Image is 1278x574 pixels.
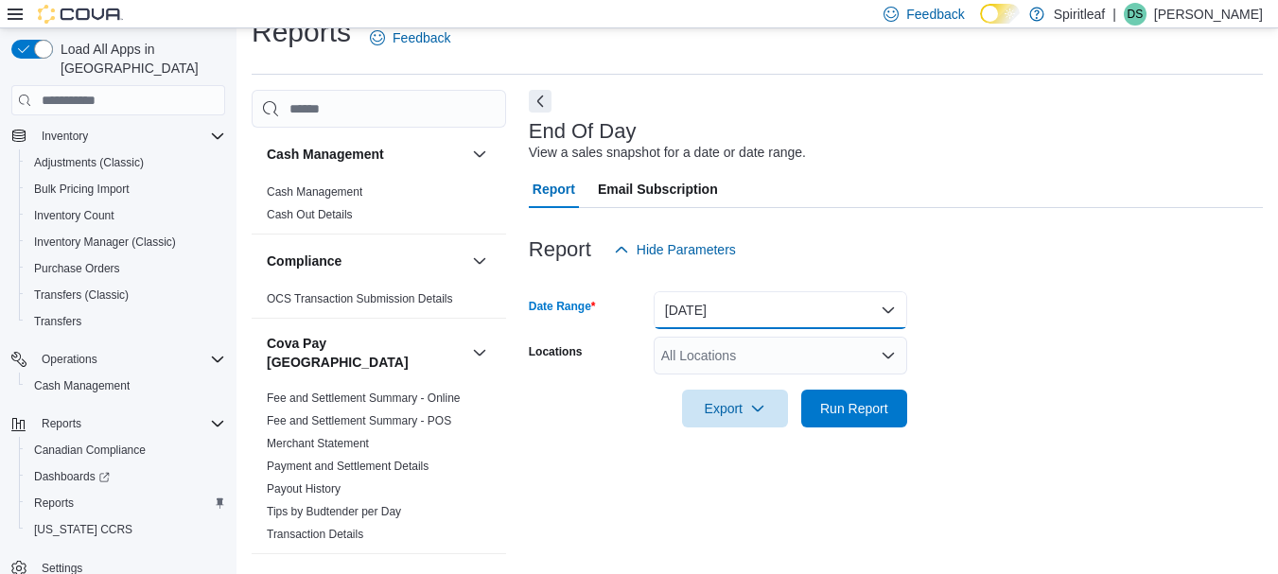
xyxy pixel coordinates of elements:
span: Reports [26,492,225,514]
div: Compliance [252,287,506,318]
span: Dark Mode [980,24,981,25]
button: Cash Management [468,143,491,165]
button: [US_STATE] CCRS [19,516,233,543]
img: Cova [38,5,123,24]
button: Purchase Orders [19,255,233,282]
span: Transaction Details [267,527,363,542]
span: [US_STATE] CCRS [34,522,132,537]
h3: End Of Day [529,120,637,143]
button: [DATE] [654,291,907,329]
span: Inventory Count [26,204,225,227]
span: Reports [42,416,81,431]
a: Canadian Compliance [26,439,153,461]
a: Bulk Pricing Import [26,178,137,200]
a: Cash Out Details [267,208,353,221]
a: Fee and Settlement Summary - Online [267,391,461,405]
button: Cash Management [267,145,464,164]
button: Transfers [19,308,233,335]
input: Dark Mode [980,4,1020,24]
a: Payment and Settlement Details [267,460,429,473]
span: Canadian Compliance [34,443,146,458]
span: Transfers [26,310,225,333]
div: Cash Management [252,181,506,234]
div: Danielle S [1124,3,1147,26]
p: | [1112,3,1116,26]
a: Fee and Settlement Summary - POS [267,414,451,427]
a: Reports [26,492,81,514]
span: Feedback [393,28,450,47]
span: Reports [34,412,225,435]
button: Cova Pay [GEOGRAPHIC_DATA] [267,334,464,372]
span: Inventory [42,129,88,144]
span: Inventory Count [34,208,114,223]
span: Payout History [267,481,341,496]
div: View a sales snapshot for a date or date range. [529,143,806,163]
span: Transfers [34,314,81,329]
button: Export [682,390,788,427]
a: Purchase Orders [26,257,128,280]
button: Reports [34,412,89,435]
button: Operations [34,348,105,371]
h3: Report [529,238,591,261]
a: Inventory Manager (Classic) [26,231,184,253]
h1: Reports [252,13,351,51]
button: Compliance [468,250,491,272]
span: Report [533,170,575,208]
span: Washington CCRS [26,518,225,541]
span: Dashboards [26,465,225,488]
span: Bulk Pricing Import [26,178,225,200]
h3: Compliance [267,252,341,270]
span: Adjustments (Classic) [34,155,144,170]
a: Transfers (Classic) [26,284,136,306]
span: Feedback [906,5,964,24]
span: Email Subscription [598,170,718,208]
a: Transfers [26,310,89,333]
span: Inventory Manager (Classic) [26,231,225,253]
span: Inventory [34,125,225,148]
label: Locations [529,344,583,359]
button: Hide Parameters [606,231,744,269]
button: Cash Management [19,373,233,399]
a: Feedback [362,19,458,57]
button: Inventory Count [19,202,233,229]
span: Payment and Settlement Details [267,459,429,474]
a: [US_STATE] CCRS [26,518,140,541]
span: Operations [34,348,225,371]
span: Transfers (Classic) [26,284,225,306]
span: Inventory Manager (Classic) [34,235,176,250]
div: Cova Pay [GEOGRAPHIC_DATA] [252,387,506,553]
button: Run Report [801,390,907,427]
button: Next [529,90,551,113]
span: OCS Transaction Submission Details [267,291,453,306]
span: Run Report [820,399,888,418]
button: Inventory [34,125,96,148]
span: Transfers (Classic) [34,287,129,303]
span: Merchant Statement [267,436,369,451]
span: Load All Apps in [GEOGRAPHIC_DATA] [53,40,225,78]
a: Transaction Details [267,528,363,541]
a: Merchant Statement [267,437,369,450]
span: Cash Management [26,374,225,397]
button: Adjustments (Classic) [19,149,233,176]
a: OCS Transaction Submission Details [267,292,453,305]
button: Cova Pay [GEOGRAPHIC_DATA] [468,341,491,364]
span: Purchase Orders [26,257,225,280]
button: Bulk Pricing Import [19,176,233,202]
a: Dashboards [19,463,233,490]
button: Compliance [267,252,464,270]
button: Reports [19,490,233,516]
p: [PERSON_NAME] [1154,3,1263,26]
a: Payout History [267,482,341,496]
a: Adjustments (Classic) [26,151,151,174]
span: Bulk Pricing Import [34,182,130,197]
button: Inventory [4,123,233,149]
span: Cash Management [267,184,362,200]
span: DS [1128,3,1144,26]
span: Fee and Settlement Summary - Online [267,391,461,406]
h3: Cash Management [267,145,384,164]
span: Export [693,390,777,427]
a: Cash Management [26,374,137,397]
a: Inventory Count [26,204,122,227]
span: Reports [34,496,74,511]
